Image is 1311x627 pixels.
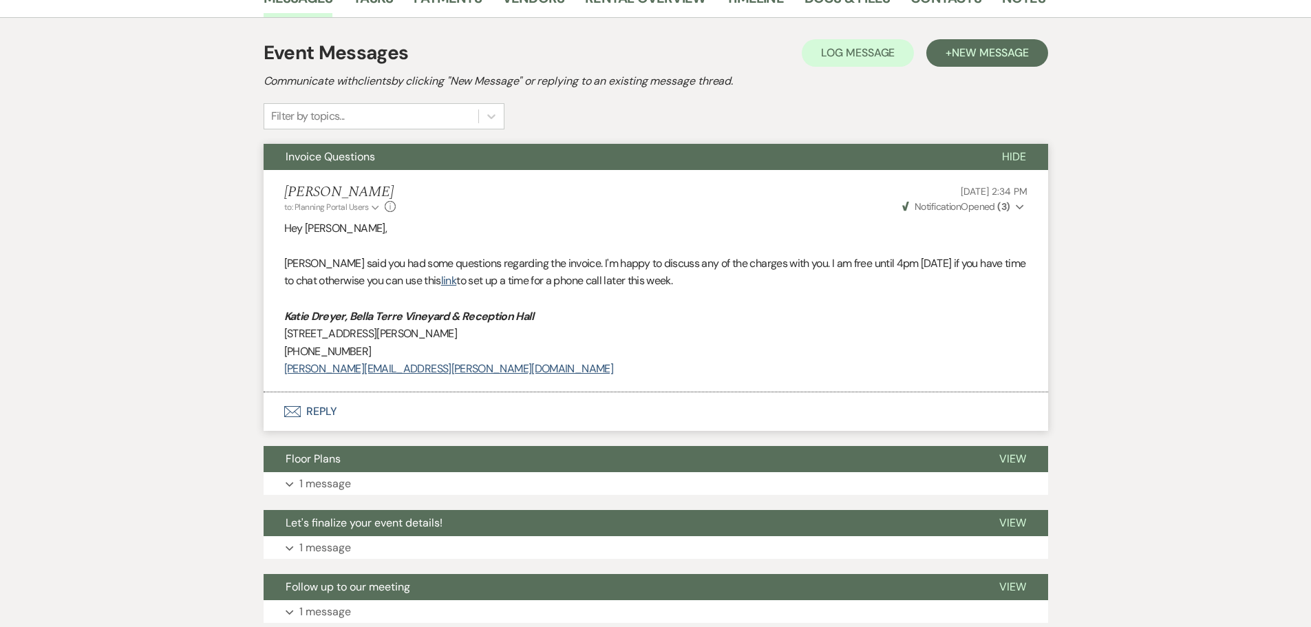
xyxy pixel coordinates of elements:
span: Invoice Questions [286,149,375,164]
strong: ( 3 ) [997,200,1010,213]
button: +New Message [926,39,1047,67]
span: Log Message [821,45,895,60]
button: Invoice Questions [264,144,980,170]
h5: [PERSON_NAME] [284,184,396,201]
span: View [999,451,1026,466]
span: to: Planning Portal Users [284,202,369,213]
em: Katie Dreyer, Bella Terre Vineyard & Reception Hall [284,309,533,323]
button: View [977,446,1048,472]
span: View [999,516,1026,530]
div: Filter by topics... [271,108,345,125]
button: Hide [980,144,1048,170]
span: Follow up to our meeting [286,580,410,594]
button: View [977,574,1048,600]
span: New Message [952,45,1028,60]
h2: Communicate with clients by clicking "New Message" or replying to an existing message thread. [264,73,1048,89]
p: 1 message [299,475,351,493]
span: Let's finalize your event details! [286,516,443,530]
button: Let's finalize your event details! [264,510,977,536]
p: 1 message [299,603,351,621]
h1: Event Messages [264,39,409,67]
button: Reply [264,392,1048,431]
span: Opened [902,200,1010,213]
p: 1 message [299,539,351,557]
button: 1 message [264,472,1048,496]
p: [PERSON_NAME] said you had some questions regarding the invoice. I'm happy to discuss any of the ... [284,255,1027,290]
span: Hide [1002,149,1026,164]
button: Floor Plans [264,446,977,472]
button: NotificationOpened (3) [900,200,1027,214]
span: [DATE] 2:34 PM [961,185,1027,198]
button: 1 message [264,600,1048,624]
button: Log Message [802,39,914,67]
span: View [999,580,1026,594]
p: Hey [PERSON_NAME], [284,220,1027,237]
span: Notification [915,200,961,213]
button: View [977,510,1048,536]
a: [PERSON_NAME][EMAIL_ADDRESS][PERSON_NAME][DOMAIN_NAME] [284,361,613,376]
button: to: Planning Portal Users [284,201,382,213]
span: [PHONE_NUMBER] [284,344,372,359]
span: Floor Plans [286,451,341,466]
a: link [441,273,456,288]
span: [STREET_ADDRESS][PERSON_NAME] [284,326,457,341]
button: 1 message [264,536,1048,560]
button: Follow up to our meeting [264,574,977,600]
